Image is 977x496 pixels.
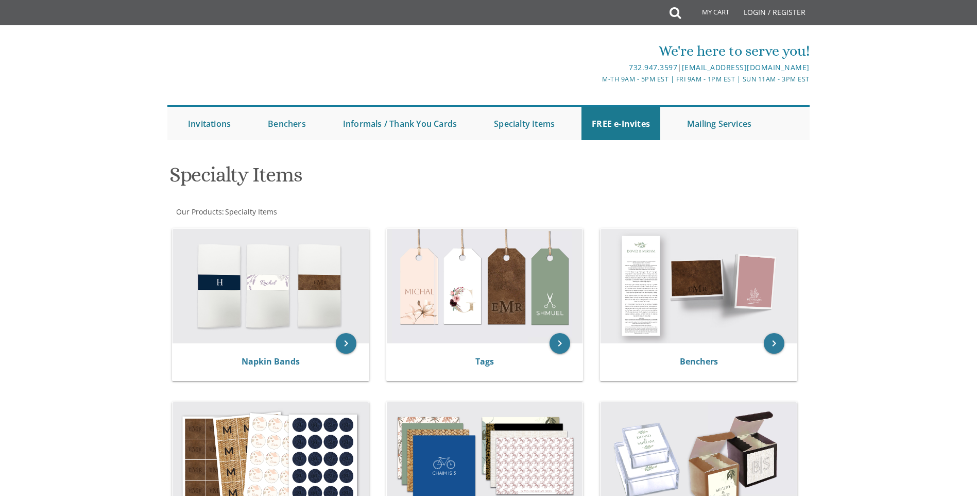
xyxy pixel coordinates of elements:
[680,356,718,367] a: Benchers
[242,356,300,367] a: Napkin Bands
[225,207,277,217] span: Specialty Items
[387,229,583,343] img: Tags
[382,61,810,74] div: |
[601,229,797,343] img: Benchers
[764,333,784,354] a: keyboard_arrow_right
[484,107,565,140] a: Specialty Items
[680,1,736,27] a: My Cart
[682,62,810,72] a: [EMAIL_ADDRESS][DOMAIN_NAME]
[178,107,241,140] a: Invitations
[167,207,489,217] div: :
[258,107,316,140] a: Benchers
[677,107,762,140] a: Mailing Services
[475,356,494,367] a: Tags
[336,333,356,354] a: keyboard_arrow_right
[224,207,277,217] a: Specialty Items
[581,107,660,140] a: FREE e-Invites
[629,62,677,72] a: 732.947.3597
[169,163,590,194] h1: Specialty Items
[333,107,467,140] a: Informals / Thank You Cards
[550,333,570,354] a: keyboard_arrow_right
[382,41,810,61] div: We're here to serve you!
[175,207,222,217] a: Our Products
[173,229,369,343] img: Napkin Bands
[382,74,810,85] div: M-Th 9am - 5pm EST | Fri 9am - 1pm EST | Sun 11am - 3pm EST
